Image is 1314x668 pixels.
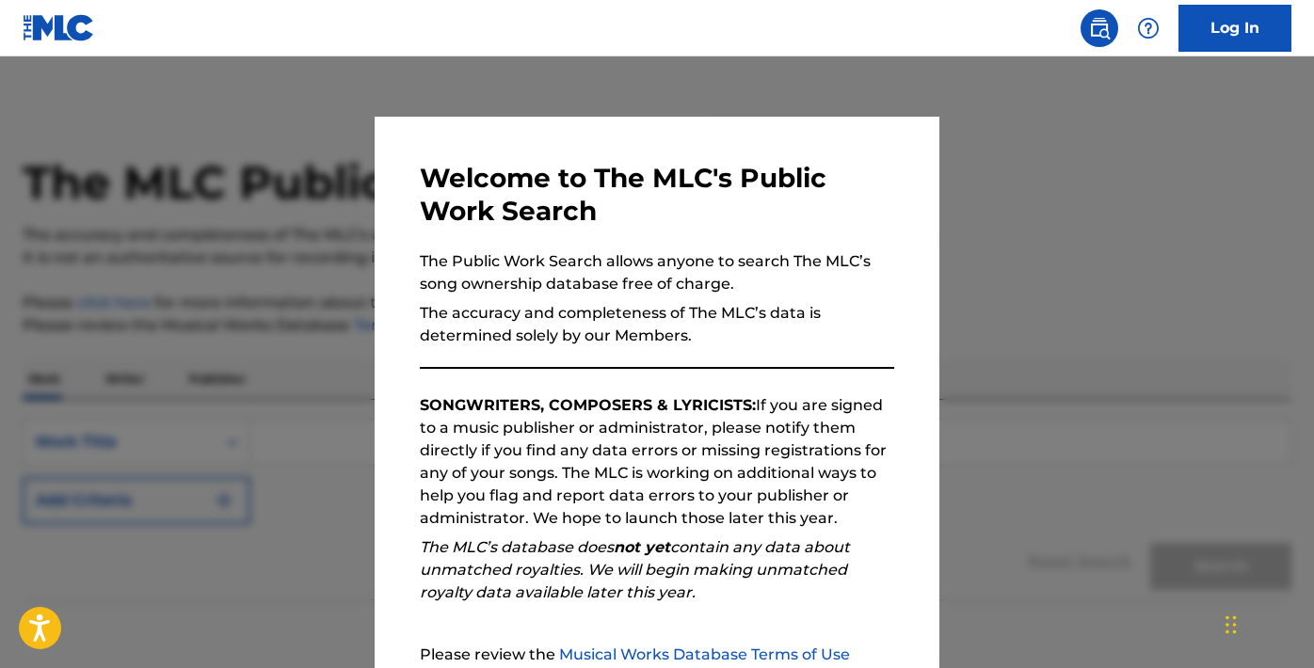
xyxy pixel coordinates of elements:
iframe: Chat Widget [1220,578,1314,668]
img: help [1137,17,1160,40]
a: Musical Works Database Terms of Use [559,645,850,663]
p: If you are signed to a music publisher or administrator, please notify them directly if you find ... [420,394,894,530]
p: Please review the [420,644,894,666]
a: Public Search [1081,9,1118,47]
p: The accuracy and completeness of The MLC’s data is determined solely by our Members. [420,302,894,347]
div: Help [1130,9,1167,47]
div: Drag [1226,596,1237,653]
a: Log In [1178,5,1291,52]
em: The MLC’s database does contain any data about unmatched royalties. We will begin making unmatche... [420,538,850,601]
p: The Public Work Search allows anyone to search The MLC’s song ownership database free of charge. [420,250,894,295]
img: MLC Logo [23,14,95,41]
h3: Welcome to The MLC's Public Work Search [420,162,894,228]
strong: SONGWRITERS, COMPOSERS & LYRICISTS: [420,396,756,414]
strong: not yet [614,538,670,556]
img: search [1088,17,1111,40]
